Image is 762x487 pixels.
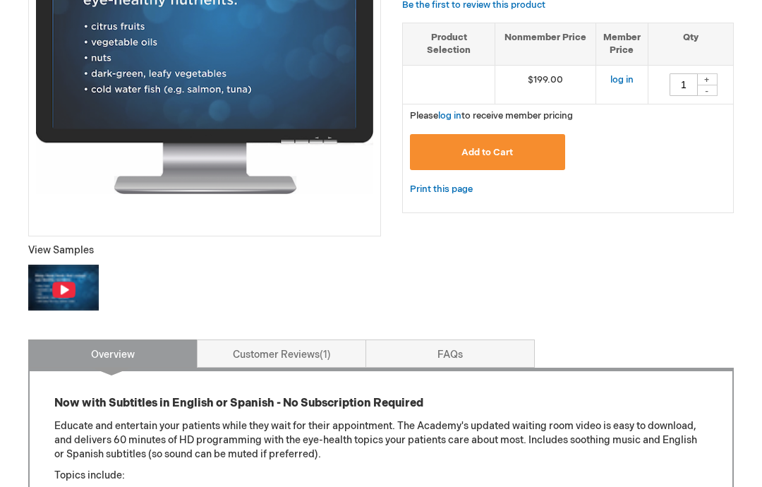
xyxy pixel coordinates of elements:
[461,147,513,158] span: Add to Cart
[410,134,565,170] button: Add to Cart
[648,23,733,65] th: Qty
[610,74,634,85] a: log in
[696,73,718,85] div: +
[28,265,99,310] img: Click to view
[320,349,331,361] span: 1
[54,420,697,460] span: Educate and entertain your patients while they wait for their appointment. The Academy's updated ...
[696,85,718,96] div: -
[54,469,708,483] p: Topics include:
[28,339,198,368] a: Overview
[670,73,698,96] input: Qty
[495,65,596,104] td: $199.00
[52,281,76,299] img: iocn_play.png
[54,397,423,410] span: Now with Subtitles in English or Spanish - No Subscription Required
[197,339,366,368] a: Customer Reviews1
[365,339,535,368] a: FAQs
[28,243,381,258] p: View Samples
[595,23,648,65] th: Member Price
[410,110,573,121] span: Please to receive member pricing
[438,110,461,121] a: log in
[410,181,473,198] a: Print this page
[495,23,596,65] th: Nonmember Price
[403,23,495,65] th: Product Selection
